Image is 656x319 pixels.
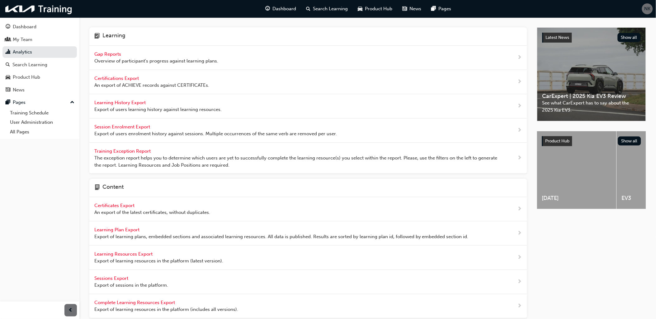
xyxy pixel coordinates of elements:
span: search-icon [306,5,311,13]
a: Gap Reports Overview of participant's progress against learning plans.next-icon [89,46,527,70]
span: next-icon [517,278,522,286]
span: search-icon [6,62,10,68]
a: Analytics [2,46,77,58]
div: News [13,86,25,94]
span: Gap Reports [94,51,122,57]
span: Learning History Export [94,100,147,105]
span: Pages [439,5,451,12]
a: Product HubShow all [542,136,641,146]
a: car-iconProduct Hub [353,2,398,15]
a: All Pages [7,127,77,137]
span: Export of learning plans, embedded sections and associated learning resources. All data is publis... [94,233,469,240]
button: Show all [618,136,641,146]
span: guage-icon [6,24,10,30]
a: My Team [2,34,77,45]
span: next-icon [517,154,522,162]
span: See what CarExpert has to say about the 2025 Kia EV3. [542,99,641,113]
a: news-iconNews [398,2,427,15]
span: next-icon [517,102,522,110]
span: Sessions Export [94,275,130,281]
span: [DATE] [542,195,611,202]
div: Search Learning [12,61,47,68]
a: Session Enrolment Export Export of users enrolment history against sessions. Multiple occurrences... [89,118,527,143]
span: Export of users enrolment history against sessions. Multiple occurrences of the same verb are rem... [94,130,337,137]
a: User Administration [7,118,77,127]
a: News [2,84,77,96]
span: Complete Learning Resources Export [94,300,176,305]
span: pages-icon [432,5,436,13]
a: Search Learning [2,59,77,71]
span: pages-icon [6,100,10,105]
span: next-icon [517,302,522,310]
a: Learning History Export Export of users learning history against learning resources.next-icon [89,94,527,118]
span: Export of users learning history against learning resources. [94,106,222,113]
button: NK [642,3,653,14]
span: NK [644,5,651,12]
a: guage-iconDashboard [261,2,301,15]
span: prev-icon [68,307,73,314]
span: Export of learning resources in the platform (includes all versions). [94,306,238,313]
div: My Team [13,36,32,43]
span: Product Hub [545,138,570,144]
span: Export of learning resources in the platform (latest version). [94,257,223,265]
span: Dashboard [273,5,296,12]
span: Product Hub [365,5,393,12]
a: Latest NewsShow allCarExpert | 2025 Kia EV3 ReviewSee what CarExpert has to say about the 2025 Ki... [537,27,646,121]
span: News [410,5,422,12]
span: Overview of participant's progress against learning plans. [94,58,218,65]
a: Complete Learning Resources Export Export of learning resources in the platform (includes all ver... [89,294,527,318]
span: learning-icon [94,32,100,40]
div: Product Hub [13,74,40,81]
button: Pages [2,97,77,108]
span: Learning Resources Export [94,251,154,257]
span: page-icon [94,184,100,192]
span: Export of sessions in the platform. [94,282,168,289]
span: news-icon [403,5,407,13]
span: Search Learning [313,5,348,12]
span: next-icon [517,78,522,86]
div: Pages [13,99,26,106]
a: Training Schedule [7,108,77,118]
span: An export of ACHIEVE records against CERTIFICATEs. [94,82,209,89]
span: next-icon [517,54,522,62]
a: Dashboard [2,21,77,33]
span: guage-icon [266,5,270,13]
a: pages-iconPages [427,2,456,15]
a: Learning Plan Export Export of learning plans, embedded sections and associated learning resource... [89,221,527,246]
a: Certifications Export An export of ACHIEVE records against CERTIFICATEs.next-icon [89,70,527,94]
span: next-icon [517,127,522,134]
div: Dashboard [13,23,36,30]
span: Certificates Export [94,203,136,208]
span: Certifications Export [94,76,140,81]
span: Learning Plan Export [94,227,141,233]
span: Training Exception Report [94,148,152,154]
span: Session Enrolment Export [94,124,151,130]
a: Learning Resources Export Export of learning resources in the platform (latest version).next-icon [89,246,527,270]
span: news-icon [6,87,10,93]
a: search-iconSearch Learning [301,2,353,15]
h4: Learning [102,32,125,40]
span: car-icon [358,5,363,13]
span: up-icon [70,99,74,107]
button: DashboardMy TeamAnalyticsSearch LearningProduct HubNews [2,20,77,97]
a: [DATE] [537,131,616,209]
span: next-icon [517,254,522,261]
span: car-icon [6,75,10,80]
span: An export of the latest certificates, without duplicates. [94,209,210,216]
span: Latest News [546,35,569,40]
span: The exception report helps you to determine which users are yet to successfully complete the lear... [94,155,498,169]
span: chart-icon [6,49,10,55]
a: Latest NewsShow all [542,33,641,43]
h4: Content [102,184,124,192]
span: people-icon [6,37,10,43]
a: Sessions Export Export of sessions in the platform.next-icon [89,270,527,294]
a: Training Exception Report The exception report helps you to determine which users are yet to succ... [89,143,527,174]
button: Show all [618,33,641,42]
span: next-icon [517,205,522,213]
a: Product Hub [2,72,77,83]
img: kia-training [3,2,75,15]
span: next-icon [517,229,522,237]
a: Certificates Export An export of the latest certificates, without duplicates.next-icon [89,197,527,221]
